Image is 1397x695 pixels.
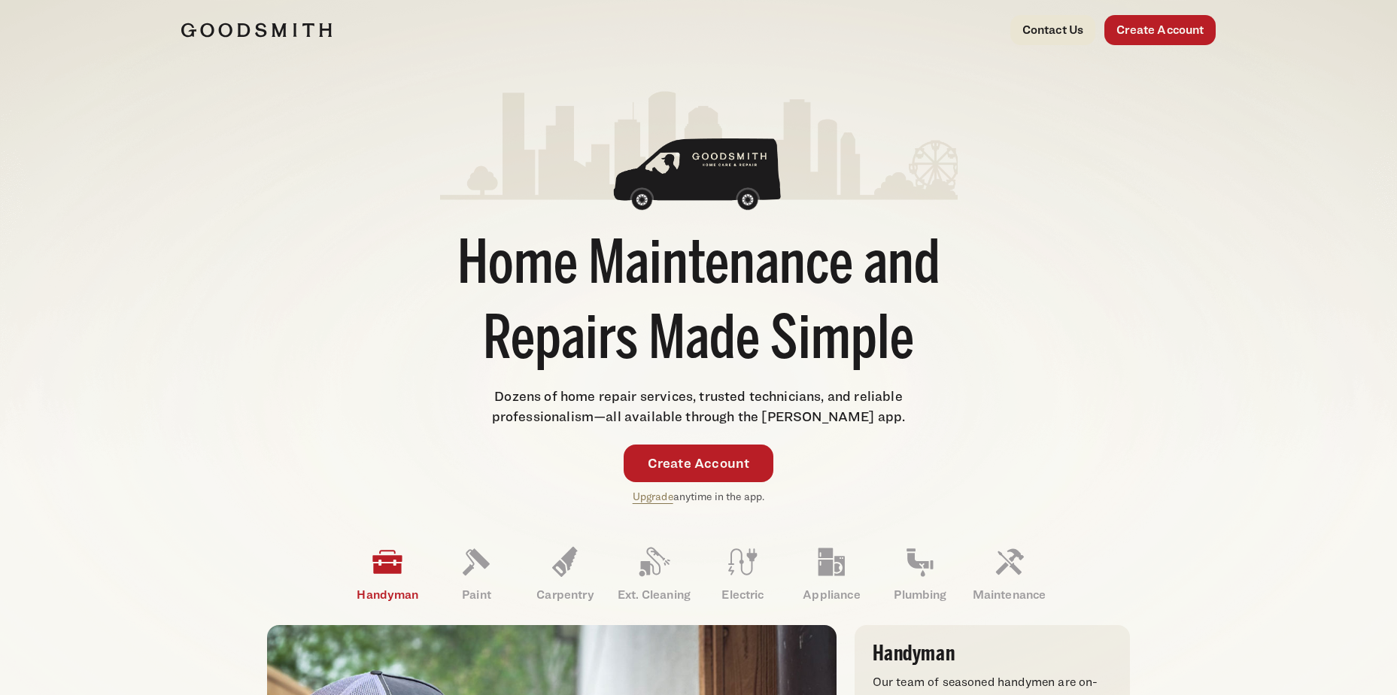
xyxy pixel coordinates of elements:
[609,535,698,613] a: Ext. Cleaning
[964,586,1053,604] p: Maintenance
[181,23,332,38] img: Goodsmith
[1010,15,1096,45] a: Contact Us
[787,535,876,613] a: Appliance
[633,488,765,505] p: anytime in the app.
[521,535,609,613] a: Carpentry
[624,445,774,482] a: Create Account
[964,535,1053,613] a: Maintenance
[787,586,876,604] p: Appliance
[343,535,432,613] a: Handyman
[343,586,432,604] p: Handyman
[876,586,964,604] p: Plumbing
[698,586,787,604] p: Electric
[1104,15,1216,45] a: Create Account
[521,586,609,604] p: Carpentry
[492,388,906,424] span: Dozens of home repair services, trusted technicians, and reliable professionalism—all available t...
[440,229,958,380] h1: Home Maintenance and Repairs Made Simple
[633,490,673,502] a: Upgrade
[873,643,1112,664] h3: Handyman
[698,535,787,613] a: Electric
[432,586,521,604] p: Paint
[432,535,521,613] a: Paint
[876,535,964,613] a: Plumbing
[609,586,698,604] p: Ext. Cleaning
